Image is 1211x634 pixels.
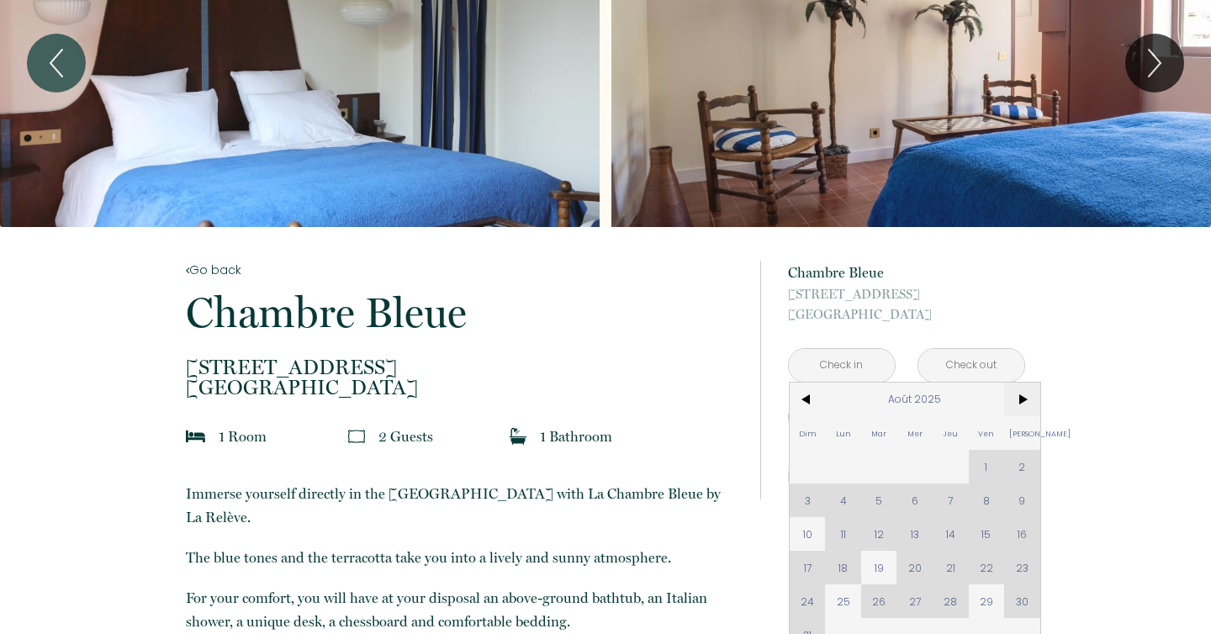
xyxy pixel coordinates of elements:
button: Previous [27,34,86,92]
span: Août 2025 [825,383,1004,416]
span: < [790,383,826,416]
p: 1 Bathroom [540,425,612,448]
span: 10 [790,517,826,551]
p: 2 Guest [378,425,433,448]
span: Jeu [933,416,969,450]
p: [GEOGRAPHIC_DATA] [186,357,738,398]
span: [STREET_ADDRESS] [788,284,1025,304]
span: Ven [969,416,1005,450]
span: 29 [969,584,1005,618]
p: [GEOGRAPHIC_DATA] [788,284,1025,325]
a: Go back [186,261,738,279]
span: s [427,428,433,445]
input: Check out [918,349,1024,382]
p: 1 Room [219,425,267,448]
p: The blue tones and the terracotta take you into a lively and sunny atmosphere. [186,546,738,569]
p: For your comfort, you will have at your disposal an above-ground bathtub, an Italian shower, a un... [186,586,738,633]
input: Check in [789,349,895,382]
span: Mar [861,416,897,450]
button: Next [1125,34,1184,92]
span: Lun [825,416,861,450]
span: > [1004,383,1040,416]
span: [PERSON_NAME] [1004,416,1040,450]
button: Book [788,454,1025,499]
p: Chambre Bleue [788,261,1025,284]
img: guests [348,428,365,445]
span: 25 [825,584,861,618]
p: Immerse yourself directly in the [GEOGRAPHIC_DATA] with La Chambre Bleue by La Relève. [186,482,738,529]
span: Mer [896,416,933,450]
span: Dim [790,416,826,450]
p: Chambre Bleue [186,292,738,334]
span: 19 [861,551,897,584]
span: [STREET_ADDRESS] [186,357,738,378]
